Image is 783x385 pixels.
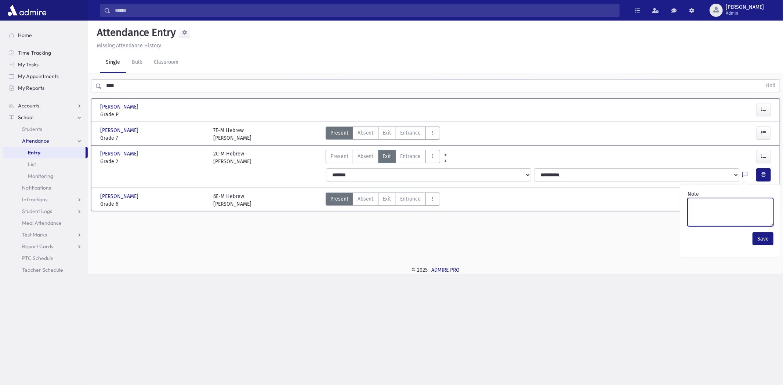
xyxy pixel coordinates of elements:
[100,134,206,142] span: Grade 7
[3,170,88,182] a: Monitoring
[3,123,88,135] a: Students
[3,29,88,41] a: Home
[22,126,42,132] span: Students
[18,73,59,80] span: My Appointments
[3,264,88,276] a: Teacher Schedule
[18,102,39,109] span: Accounts
[6,3,48,18] img: AdmirePro
[94,26,176,39] h5: Attendance Entry
[100,158,206,165] span: Grade 2
[28,161,36,168] span: List
[213,192,251,208] div: 6E-M Hebrew [PERSON_NAME]
[3,217,88,229] a: Meal Attendance
[22,267,63,273] span: Teacher Schedule
[97,43,161,49] u: Missing Attendance History
[18,61,39,68] span: My Tasks
[100,52,126,73] a: Single
[330,129,348,137] span: Present
[3,252,88,264] a: PTC Schedule
[358,195,374,203] span: Absent
[3,70,88,82] a: My Appointments
[400,129,421,137] span: Entrance
[100,103,140,111] span: [PERSON_NAME]
[753,232,773,245] button: Save
[148,52,184,73] a: Classroom
[213,150,251,165] div: 2C-M Hebrew [PERSON_NAME]
[213,126,251,142] div: 7E-M Hebrew [PERSON_NAME]
[3,111,88,123] a: School
[400,153,421,160] span: Entrance
[18,85,44,91] span: My Reports
[3,158,88,170] a: List
[400,195,421,203] span: Entrance
[3,205,88,217] a: Student Logs
[326,150,440,165] div: AttTypes
[22,220,62,226] span: Meal Attendance
[3,194,88,205] a: Infractions
[358,129,374,137] span: Absent
[3,47,88,59] a: Time Tracking
[726,4,764,10] span: [PERSON_NAME]
[431,267,460,273] a: ADMIRE PRO
[22,196,47,203] span: Infractions
[3,59,88,70] a: My Tasks
[110,4,619,17] input: Search
[18,49,51,56] span: Time Tracking
[326,126,440,142] div: AttTypes
[383,129,391,137] span: Exit
[358,153,374,160] span: Absent
[22,184,51,191] span: Notifications
[383,153,391,160] span: Exit
[3,182,88,194] a: Notifications
[100,192,140,200] span: [PERSON_NAME]
[726,10,764,16] span: Admin
[28,149,40,156] span: Entry
[100,150,140,158] span: [PERSON_NAME]
[100,266,771,274] div: © 2025 -
[100,126,140,134] span: [PERSON_NAME]
[3,229,88,241] a: Test Marks
[761,80,780,92] button: Find
[94,43,161,49] a: Missing Attendance History
[28,173,53,179] span: Monitoring
[18,114,33,121] span: School
[22,231,47,238] span: Test Marks
[22,243,53,250] span: Report Cards
[22,255,54,261] span: PTC Schedule
[330,153,348,160] span: Present
[330,195,348,203] span: Present
[22,208,52,214] span: Student Logs
[22,137,49,144] span: Attendance
[3,241,88,252] a: Report Cards
[383,195,391,203] span: Exit
[3,147,86,158] a: Entry
[3,82,88,94] a: My Reports
[3,100,88,111] a: Accounts
[126,52,148,73] a: Bulk
[18,32,32,38] span: Home
[688,190,699,198] label: Note
[100,200,206,208] span: Grade 6
[100,111,206,118] span: Grade P
[3,135,88,147] a: Attendance
[326,192,440,208] div: AttTypes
